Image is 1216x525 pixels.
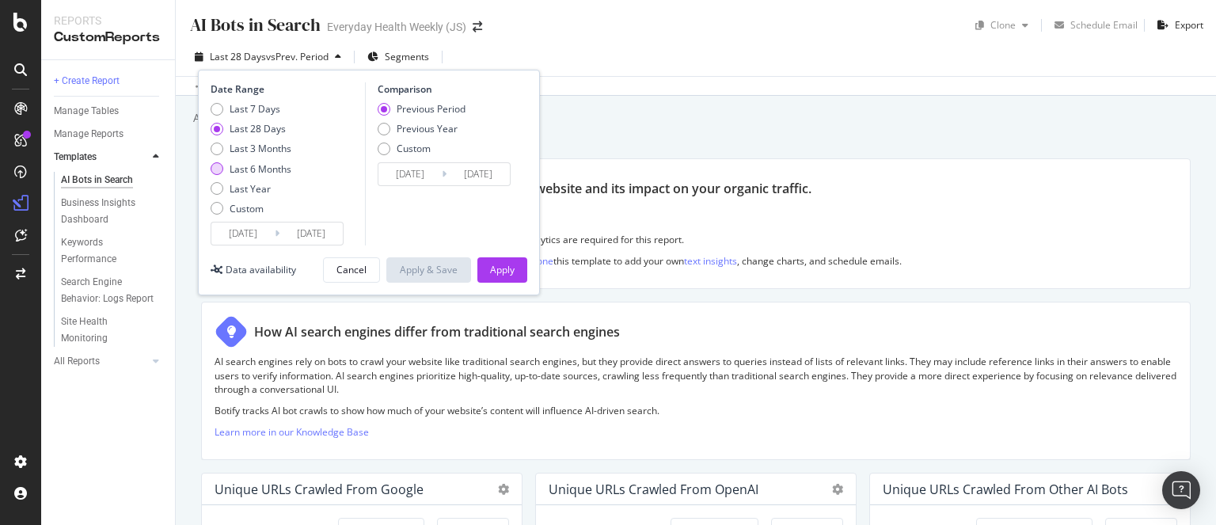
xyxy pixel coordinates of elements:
[279,223,343,245] input: End Date
[211,182,291,196] div: Last Year
[210,50,266,63] span: Last 28 Days
[446,163,510,185] input: End Date
[473,21,482,32] div: arrow-right-arrow-left
[61,274,154,307] div: Search Engine Behavior: Logs Report
[1151,13,1203,38] button: Export
[61,172,164,188] a: AI Bots in Search
[215,481,424,497] div: Unique URLs Crawled from Google
[1048,13,1138,38] button: Schedule Email
[61,314,164,347] a: Site Health Monitoring
[397,122,458,135] div: Previous Year
[54,103,164,120] a: Manage Tables
[266,50,329,63] span: vs Prev. Period
[386,257,471,283] button: Apply & Save
[54,126,164,143] a: Manage Reports
[54,353,100,370] div: All Reports
[230,202,264,215] div: Custom
[54,353,148,370] a: All Reports
[230,122,286,135] div: Last 28 Days
[378,163,442,185] input: Start Date
[54,126,123,143] div: Manage Reports
[254,323,620,341] div: How AI search engines differ from traditional search engines
[61,195,152,228] div: Business Insights Dashboard
[61,314,150,347] div: Site Health Monitoring
[54,73,164,89] a: + Create Report
[211,82,361,96] div: Date Range
[1175,18,1203,32] div: Export
[385,50,429,63] span: Segments
[246,233,1177,246] p: 🗂️ Your log data, , and third-party analytics are required for this report.
[246,254,1177,268] p: 🏗️ Change the period to look at longer trends, or this template to add your own , change charts, ...
[211,122,291,135] div: Last 28 Days
[327,19,466,35] div: Everyday Health Weekly (JS)
[378,122,465,135] div: Previous Year
[361,44,435,70] button: Segments
[54,149,148,165] a: Templates
[201,158,1191,289] div: This report shows AI bot interaction with your website and its impact on your organic traffic.Gui...
[969,13,1035,38] button: Clone
[226,263,296,276] div: Data availability
[201,302,1191,460] div: How AI search engines differ from traditional search enginesAI search engines rely on bots to cra...
[530,254,553,268] a: clone
[211,102,291,116] div: Last 7 Days
[230,142,291,155] div: Last 3 Months
[1070,18,1138,32] div: Schedule Email
[192,110,318,126] div: Add a short description
[211,223,275,245] input: Start Date
[323,257,380,283] button: Cancel
[378,82,515,96] div: Comparison
[990,18,1016,32] div: Clone
[215,425,369,439] a: Learn more in our Knowledge Base
[211,202,291,215] div: Custom
[61,172,133,188] div: AI Bots in Search
[61,195,164,228] a: Business Insights Dashboard
[378,102,465,116] div: Previous Period
[211,142,291,155] div: Last 3 Months
[549,481,758,497] div: Unique URLs Crawled from OpenAI
[61,234,150,268] div: Keywords Performance
[230,182,271,196] div: Last Year
[397,102,465,116] div: Previous Period
[54,29,162,47] div: CustomReports
[1162,471,1200,509] div: Open Intercom Messenger
[188,44,348,70] button: Last 28 DaysvsPrev. Period
[477,257,527,283] button: Apply
[211,162,291,176] div: Last 6 Months
[54,103,119,120] div: Manage Tables
[54,149,97,165] div: Templates
[378,142,465,155] div: Custom
[684,254,737,268] a: text insights
[215,404,1177,417] p: Botify tracks AI bot crawls to show how much of your website’s content will influence AI-driven s...
[215,355,1177,395] p: AI search engines rely on bots to crawl your website like traditional search engines, but they pr...
[54,13,162,29] div: Reports
[61,274,164,307] a: Search Engine Behavior: Logs Report
[490,263,515,276] div: Apply
[54,73,120,89] div: + Create Report
[883,481,1128,497] div: Unique URLs Crawled from Other AI Bots
[230,162,291,176] div: Last 6 Months
[336,263,367,276] div: Cancel
[230,102,280,116] div: Last 7 Days
[397,142,431,155] div: Custom
[188,13,321,37] div: AI Bots in Search
[61,234,164,268] a: Keywords Performance
[400,263,458,276] div: Apply & Save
